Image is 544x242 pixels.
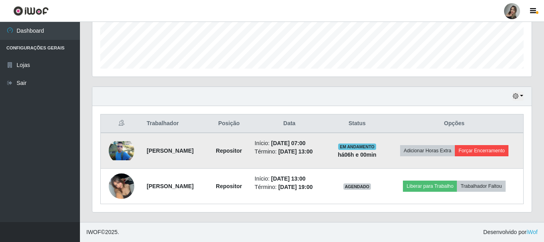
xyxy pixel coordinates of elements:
[483,228,538,236] span: Desenvolvido por
[338,144,376,150] span: EM ANDAMENTO
[86,229,101,235] span: IWOF
[216,148,242,154] strong: Repositor
[338,151,377,158] strong: há 06 h e 00 min
[400,145,455,156] button: Adicionar Horas Extra
[255,139,324,148] li: Início:
[109,169,134,203] img: 1754455708839.jpeg
[278,184,313,190] time: [DATE] 19:00
[271,175,305,182] time: [DATE] 13:00
[271,140,305,146] time: [DATE] 07:00
[457,181,505,192] button: Trabalhador Faltou
[329,114,385,133] th: Status
[109,141,134,160] img: 1742358454044.jpeg
[403,181,457,192] button: Liberar para Trabalho
[147,148,193,154] strong: [PERSON_NAME]
[142,114,208,133] th: Trabalhador
[255,148,324,156] li: Término:
[216,183,242,189] strong: Repositor
[147,183,193,189] strong: [PERSON_NAME]
[278,148,313,155] time: [DATE] 13:00
[455,145,508,156] button: Forçar Encerramento
[255,183,324,191] li: Término:
[250,114,329,133] th: Data
[208,114,250,133] th: Posição
[526,229,538,235] a: iWof
[385,114,524,133] th: Opções
[255,175,324,183] li: Início:
[86,228,119,236] span: © 2025 .
[343,183,371,190] span: AGENDADO
[13,6,49,16] img: CoreUI Logo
